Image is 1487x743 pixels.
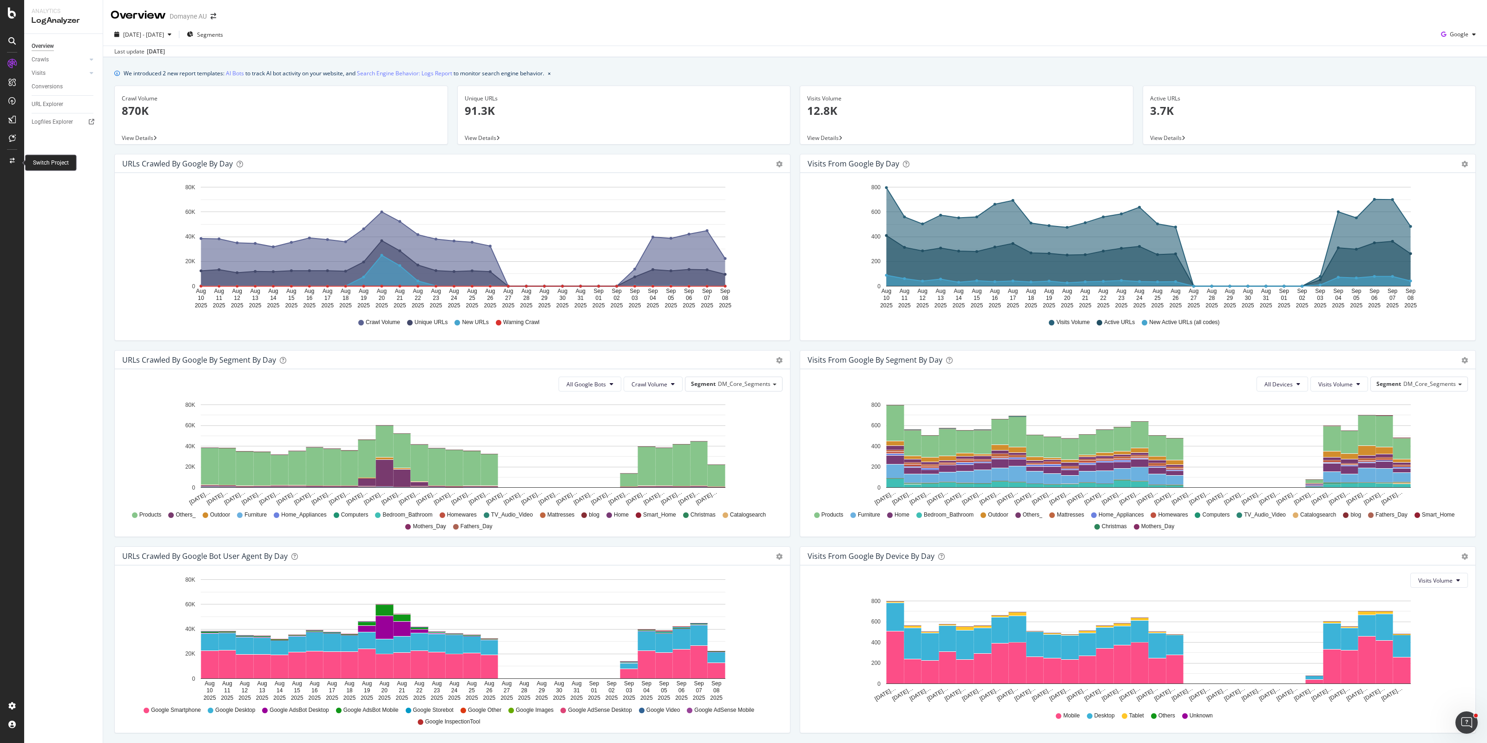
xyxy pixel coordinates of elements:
div: URL Explorer [32,100,63,109]
text: 80K [185,402,195,408]
div: gear [776,161,783,167]
text: 2025 [1187,302,1200,309]
text: 2025 [357,302,370,309]
p: 3.7K [1150,103,1469,119]
svg: A chart. [808,180,1463,310]
text: 2025 [1133,302,1146,309]
span: View Details [465,134,496,142]
text: 2025 [1278,302,1290,309]
text: Sep [720,288,730,294]
text: 26 [1172,295,1179,301]
text: Aug [286,288,296,294]
text: 14 [955,295,962,301]
text: Aug [485,288,495,294]
text: 15 [974,295,980,301]
a: URL Explorer [32,100,96,109]
text: 03 [632,295,638,301]
button: Visits Volume [1310,377,1368,391]
a: Search Engine Behavior: Logs Report [357,68,452,78]
text: Aug [990,288,1000,294]
span: Christmas [691,511,716,519]
text: 01 [1281,295,1288,301]
text: 04 [1335,295,1342,301]
text: 24 [451,295,457,301]
text: 2025 [1025,302,1037,309]
text: 2025 [1350,302,1362,309]
span: DM_Core_Segments [1403,380,1456,388]
text: 23 [1118,295,1125,301]
text: Sep [594,288,604,294]
text: 2025 [1043,302,1055,309]
button: Crawl Volume [624,377,683,391]
text: Sep [630,288,640,294]
button: close banner [546,66,553,80]
a: Logfiles Explorer [32,117,96,127]
text: Sep [1406,288,1416,294]
span: Segments [197,31,223,39]
text: 2025 [502,302,514,309]
span: Outdoor [210,511,230,519]
span: Computers [341,511,368,519]
text: 2025 [375,302,388,309]
div: LogAnalyzer [32,15,95,26]
text: 25 [469,295,475,301]
text: Aug [449,288,459,294]
text: 600 [871,422,881,429]
text: Aug [268,288,278,294]
text: 2025 [1296,302,1309,309]
text: 29 [541,295,548,301]
span: Google [1450,30,1468,38]
text: 29 [1227,295,1233,301]
div: [DATE] [147,47,165,56]
text: 2025 [1169,302,1182,309]
text: Aug [322,288,332,294]
p: 870K [122,103,441,119]
text: 600 [871,209,881,215]
span: Visits Volume [1056,318,1090,326]
text: Aug [1261,288,1271,294]
a: AI Bots [226,68,244,78]
text: Aug [467,288,477,294]
text: 21 [1082,295,1089,301]
span: Crawl Volume [366,318,400,326]
text: 2025 [629,302,641,309]
span: View Details [807,134,839,142]
button: All Google Bots [559,377,621,391]
text: 2025 [1242,302,1254,309]
text: 2025 [880,302,893,309]
span: Others_ [176,511,196,519]
text: Aug [1080,288,1090,294]
p: 91.3K [465,103,783,119]
text: 18 [342,295,349,301]
text: 27 [505,295,512,301]
div: gear [776,357,783,364]
text: 2025 [249,302,262,309]
text: Sep [684,288,694,294]
text: 2025 [1205,302,1218,309]
text: 2025 [953,302,965,309]
span: Catalogsearch [730,511,766,519]
div: Logfiles Explorer [32,117,73,127]
div: gear [1461,553,1468,560]
text: 0 [877,283,881,290]
text: 07 [1389,295,1396,301]
span: TV_Audio_Video [491,511,533,519]
text: Sep [1388,288,1398,294]
text: 21 [397,295,403,301]
text: 2025 [611,302,623,309]
span: Visits Volume [1418,577,1453,584]
text: Aug [1044,288,1054,294]
text: Aug [972,288,981,294]
text: 2025 [647,302,659,309]
text: 11 [901,295,908,301]
div: URLs Crawled by Google By Segment By Day [122,355,276,365]
text: 16 [992,295,998,301]
text: 05 [1353,295,1360,301]
span: New Active URLs (all codes) [1149,318,1219,326]
text: 400 [871,233,881,240]
button: Google [1437,27,1480,42]
text: 31 [578,295,584,301]
text: 800 [871,184,881,191]
text: Aug [395,288,405,294]
span: Crawl Volume [632,380,667,388]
